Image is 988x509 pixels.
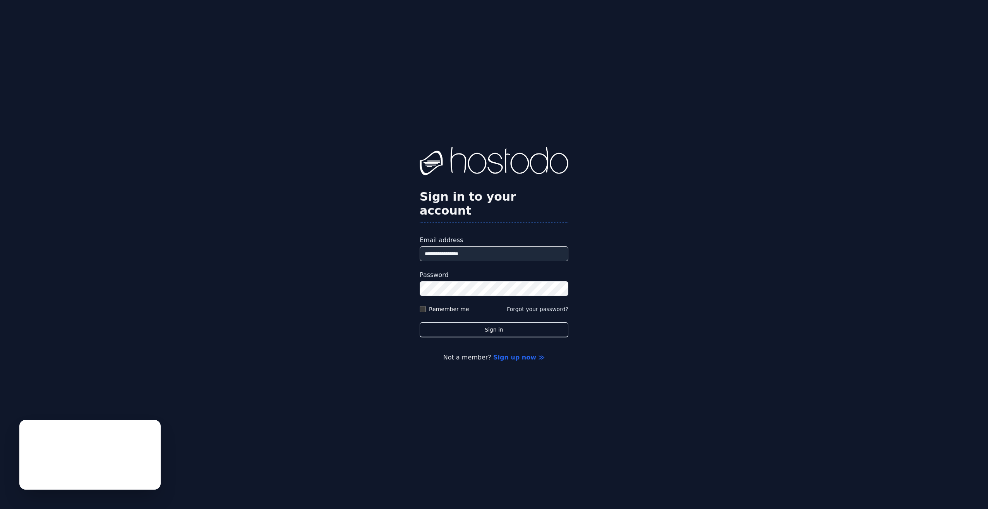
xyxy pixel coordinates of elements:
[420,190,568,218] h2: Sign in to your account
[420,270,568,280] label: Password
[420,322,568,337] button: Sign in
[429,305,469,313] label: Remember me
[507,305,568,313] button: Forgot your password?
[37,353,951,362] p: Not a member?
[493,354,545,361] a: Sign up now ≫
[420,236,568,245] label: Email address
[420,147,568,178] img: Hostodo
